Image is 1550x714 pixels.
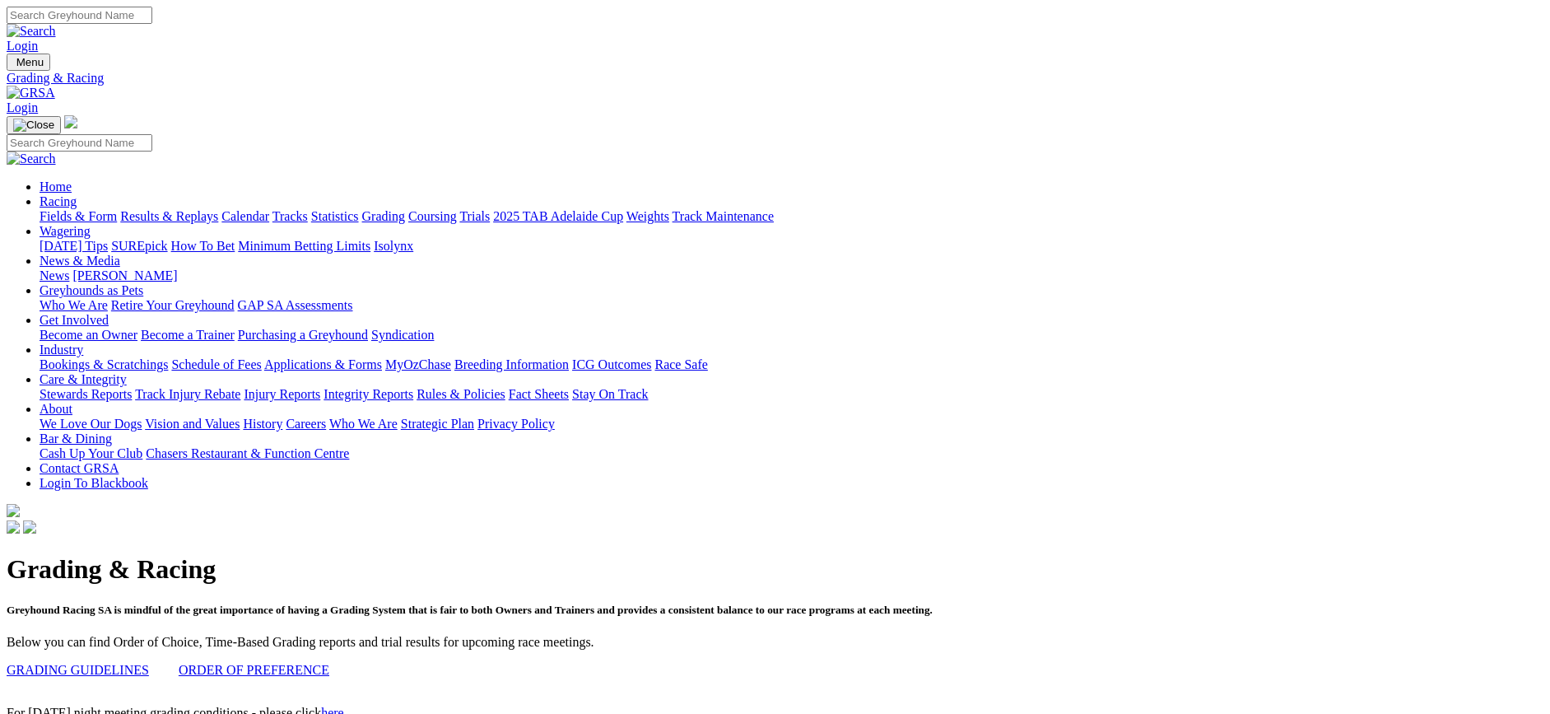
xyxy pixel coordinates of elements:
[7,116,61,134] button: Toggle navigation
[7,134,152,152] input: Search
[40,268,69,282] a: News
[7,520,20,534] img: facebook.svg
[135,387,240,401] a: Track Injury Rebate
[7,7,152,24] input: Search
[40,432,112,446] a: Bar & Dining
[40,417,1543,432] div: About
[572,387,648,401] a: Stay On Track
[40,298,108,312] a: Who We Are
[111,298,235,312] a: Retire Your Greyhound
[40,328,1543,343] div: Get Involved
[7,100,38,114] a: Login
[171,239,235,253] a: How To Bet
[171,357,261,371] a: Schedule of Fees
[40,254,120,268] a: News & Media
[654,357,707,371] a: Race Safe
[408,209,457,223] a: Coursing
[23,520,36,534] img: twitter.svg
[40,372,127,386] a: Care & Integrity
[7,663,149,677] a: GRADING GUIDELINES
[141,328,235,342] a: Become a Trainer
[40,357,168,371] a: Bookings & Scratchings
[673,209,774,223] a: Track Maintenance
[16,56,44,68] span: Menu
[40,313,109,327] a: Get Involved
[146,446,349,460] a: Chasers Restaurant & Function Centre
[371,328,434,342] a: Syndication
[7,86,55,100] img: GRSA
[40,283,143,297] a: Greyhounds as Pets
[244,387,320,401] a: Injury Reports
[40,461,119,475] a: Contact GRSA
[40,417,142,431] a: We Love Our Dogs
[493,209,623,223] a: 2025 TAB Adelaide Cup
[221,209,269,223] a: Calendar
[7,39,38,53] a: Login
[311,209,359,223] a: Statistics
[72,268,177,282] a: [PERSON_NAME]
[7,54,50,71] button: Toggle navigation
[238,239,370,253] a: Minimum Betting Limits
[329,417,398,431] a: Who We Are
[374,239,413,253] a: Isolynx
[40,387,1543,402] div: Care & Integrity
[40,343,83,357] a: Industry
[7,554,1543,585] h1: Grading & Racing
[362,209,405,223] a: Grading
[179,663,329,677] a: ORDER OF PREFERENCE
[272,209,308,223] a: Tracks
[40,357,1543,372] div: Industry
[454,357,569,371] a: Breeding Information
[286,417,326,431] a: Careers
[477,417,555,431] a: Privacy Policy
[7,71,1543,86] a: Grading & Racing
[40,298,1543,313] div: Greyhounds as Pets
[40,446,142,460] a: Cash Up Your Club
[238,298,353,312] a: GAP SA Assessments
[7,504,20,517] img: logo-grsa-white.png
[64,115,77,128] img: logo-grsa-white.png
[238,328,368,342] a: Purchasing a Greyhound
[264,357,382,371] a: Applications & Forms
[40,328,137,342] a: Become an Owner
[626,209,669,223] a: Weights
[40,268,1543,283] div: News & Media
[323,387,413,401] a: Integrity Reports
[40,180,72,194] a: Home
[13,119,54,132] img: Close
[40,387,132,401] a: Stewards Reports
[40,239,1543,254] div: Wagering
[417,387,505,401] a: Rules & Policies
[7,152,56,166] img: Search
[243,417,282,431] a: History
[40,224,91,238] a: Wagering
[7,635,1543,650] p: Below you can find Order of Choice, Time-Based Grading reports and trial results for upcoming rac...
[401,417,474,431] a: Strategic Plan
[40,209,1543,224] div: Racing
[459,209,490,223] a: Trials
[572,357,651,371] a: ICG Outcomes
[111,239,167,253] a: SUREpick
[40,239,108,253] a: [DATE] Tips
[120,209,218,223] a: Results & Replays
[40,446,1543,461] div: Bar & Dining
[145,417,240,431] a: Vision and Values
[509,387,569,401] a: Fact Sheets
[385,357,451,371] a: MyOzChase
[40,194,77,208] a: Racing
[40,402,72,416] a: About
[40,476,148,490] a: Login To Blackbook
[7,24,56,39] img: Search
[7,604,1543,617] h5: Greyhound Racing SA is mindful of the great importance of having a Grading System that is fair to...
[40,209,117,223] a: Fields & Form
